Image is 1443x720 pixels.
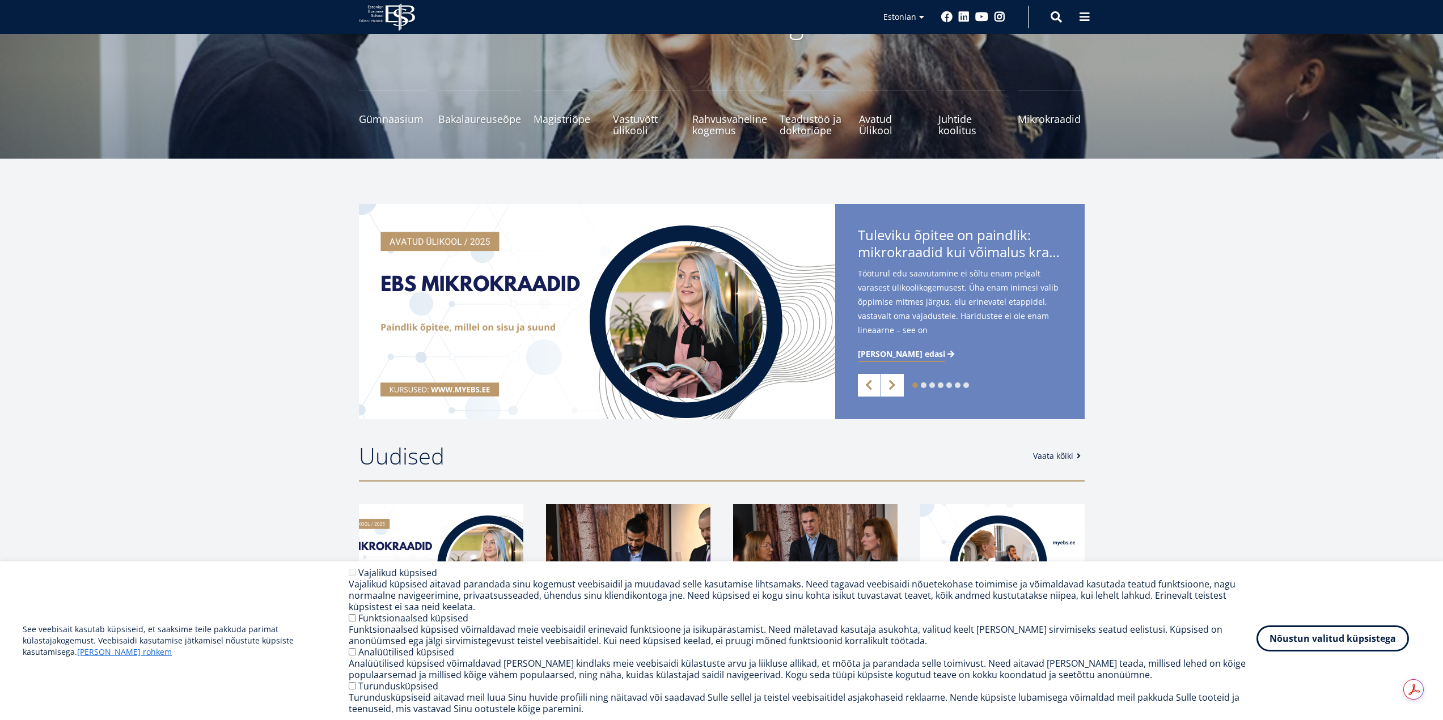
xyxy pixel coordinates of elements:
[858,374,881,397] a: Previous
[692,113,767,136] span: Rahvusvaheline kogemus
[938,91,1005,136] a: Juhtide koolitus
[359,113,426,125] span: Gümnaasium
[1256,625,1409,651] button: Nõustun valitud küpsistega
[546,504,710,617] img: a
[438,113,521,125] span: Bakalaureuseõpe
[858,348,957,360] a: [PERSON_NAME] edasi
[858,348,945,360] span: [PERSON_NAME] edasi
[1018,91,1085,136] a: Mikrokraadid
[958,11,970,23] a: Linkedin
[858,266,1062,355] span: Tööturul edu saavutamine ei sõltu enam pelgalt varasest ülikoolikogemusest. Üha enam inimesi vali...
[358,566,437,579] label: Vajalikud küpsised
[994,11,1005,23] a: Instagram
[963,382,969,388] a: 7
[929,382,935,388] a: 3
[946,382,952,388] a: 5
[780,91,847,136] a: Teadustöö ja doktoriõpe
[358,646,454,658] label: Analüütilised küpsised
[359,204,835,419] img: a
[955,382,960,388] a: 6
[941,11,953,23] a: Facebook
[349,578,1256,612] div: Vajalikud küpsised aitavad parandada sinu kogemust veebisaidil ja muudavad selle kasutamise lihts...
[1018,113,1085,125] span: Mikrokraadid
[438,91,521,136] a: Bakalaureuseõpe
[77,646,172,658] a: [PERSON_NAME] rohkem
[858,244,1062,261] span: mikrokraadid kui võimalus kraadini jõudmiseks
[349,658,1256,680] div: Analüütilised küpsised võimaldavad [PERSON_NAME] kindlaks meie veebisaidi külastuste arvu ja liik...
[858,227,1062,264] span: Tuleviku õpitee on paindlik:
[912,382,918,388] a: 1
[349,624,1256,646] div: Funktsionaalsed küpsised võimaldavad meie veebisaidil erinevaid funktsioone ja isikupärastamist. ...
[733,504,898,617] img: EBS Magistriõpe
[613,91,680,136] a: Vastuvõtt ülikooli
[881,374,904,397] a: Next
[1033,450,1085,462] a: Vaata kõiki
[23,624,349,658] p: See veebisait kasutab küpsiseid, et saaksime teile pakkuda parimat külastajakogemust. Veebisaidi ...
[859,91,926,136] a: Avatud Ülikool
[358,680,438,692] label: Turundusküpsised
[534,113,600,125] span: Magistriõpe
[859,113,926,136] span: Avatud Ülikool
[920,504,1085,617] img: a
[613,113,680,136] span: Vastuvõtt ülikooli
[938,113,1005,136] span: Juhtide koolitus
[692,91,767,136] a: Rahvusvaheline kogemus
[359,442,1022,470] h2: Uudised
[921,382,926,388] a: 2
[780,113,847,136] span: Teadustöö ja doktoriõpe
[358,612,468,624] label: Funktsionaalsed küpsised
[359,504,523,617] img: a
[975,11,988,23] a: Youtube
[349,692,1256,714] div: Turundusküpsiseid aitavad meil luua Sinu huvide profiili ning näitavad või saadavad Sulle sellel ...
[359,91,426,136] a: Gümnaasium
[938,382,943,388] a: 4
[421,6,1022,40] p: Vastutusteadlik kogukond
[534,91,600,136] a: Magistriõpe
